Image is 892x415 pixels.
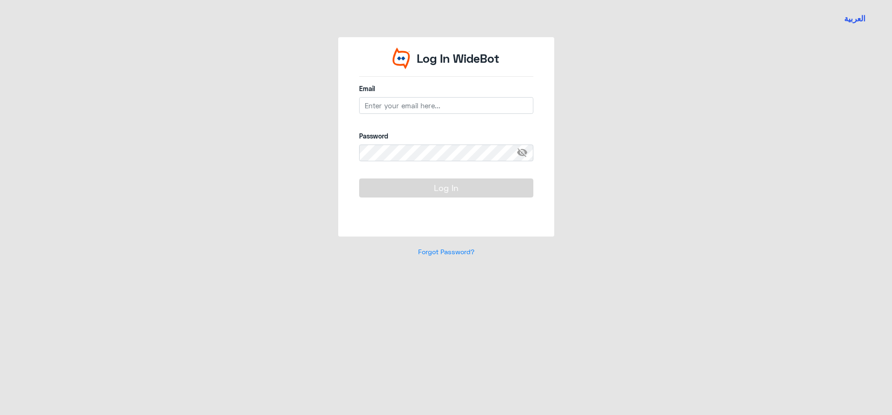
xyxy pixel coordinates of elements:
[517,145,533,161] span: visibility_off
[417,50,499,67] p: Log In WideBot
[359,131,533,141] label: Password
[839,7,871,30] a: Switch language
[844,13,866,25] button: العربية
[393,47,410,69] img: Widebot Logo
[359,84,533,93] label: Email
[359,97,533,114] input: Enter your email here...
[359,178,533,197] button: Log In
[418,248,474,256] a: Forgot Password?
